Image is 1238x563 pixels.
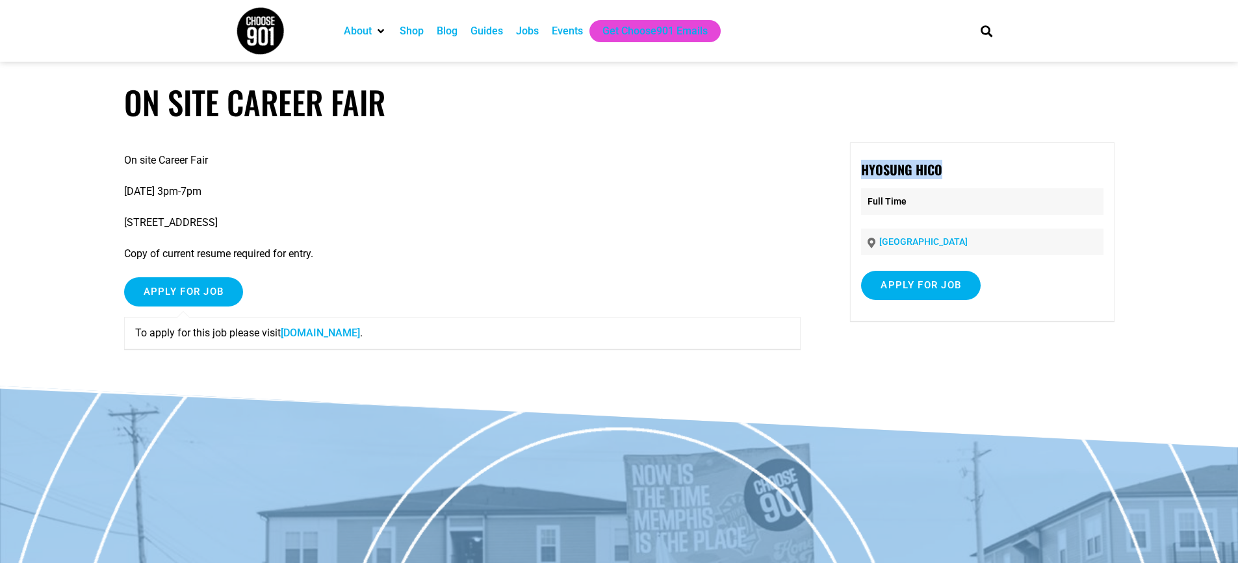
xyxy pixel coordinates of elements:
[124,153,801,168] p: On site Career Fair
[552,23,583,39] a: Events
[124,246,801,262] p: Copy of current resume required for entry.
[124,215,801,231] p: [STREET_ADDRESS]
[861,271,981,300] input: Apply for job
[400,23,424,39] a: Shop
[337,20,959,42] nav: Main nav
[879,236,968,247] a: [GEOGRAPHIC_DATA]
[602,23,708,39] a: Get Choose901 Emails
[124,277,244,307] input: Apply for job
[344,23,372,39] a: About
[861,188,1103,215] p: Full Time
[135,325,790,341] p: To apply for this job please visit .
[437,23,458,39] a: Blog
[861,160,942,179] strong: Hyosung HICO
[975,20,997,42] div: Search
[337,20,393,42] div: About
[516,23,539,39] a: Jobs
[281,327,360,339] a: [DOMAIN_NAME]
[124,184,801,199] p: [DATE] 3pm-7pm
[471,23,503,39] a: Guides
[124,83,1115,121] h1: On Site Career Fair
